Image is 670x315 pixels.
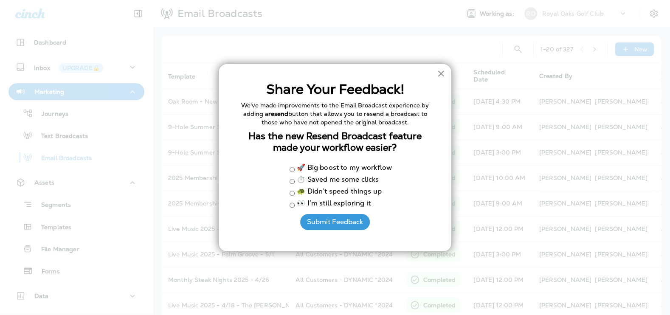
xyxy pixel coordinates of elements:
button: Close [437,67,445,80]
button: Submit Feedback [300,214,370,230]
label: 👀 I’m still exploring it [297,200,370,208]
span: button that allows you to resend a broadcast to those who have not opened the original broadcast. [262,110,429,126]
label: 🚀 Big boost to my workflow [297,164,392,172]
span: We've made improvements to the Email Broadcast experience by adding a [241,101,431,118]
label: ⏱️ Saved me some clicks [297,176,379,184]
label: 🐢 Didn’t speed things up [297,188,381,196]
h3: Has the new Resend Broadcast feature made your workflow easier? [236,131,434,153]
h2: Share Your Feedback! [236,81,434,97]
strong: resend [268,110,288,118]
